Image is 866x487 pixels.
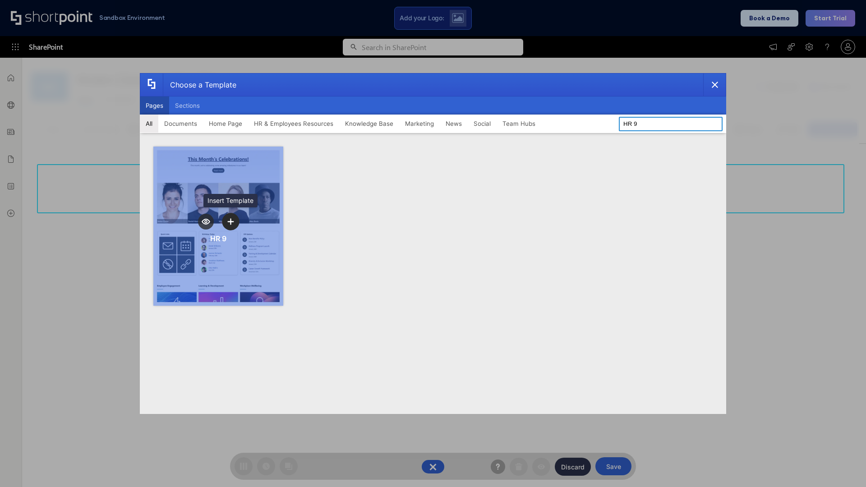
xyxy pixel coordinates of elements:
[140,115,158,133] button: All
[468,115,497,133] button: Social
[158,115,203,133] button: Documents
[140,96,169,115] button: Pages
[339,115,399,133] button: Knowledge Base
[248,115,339,133] button: HR & Employees Resources
[210,234,226,243] div: HR 9
[497,115,541,133] button: Team Hubs
[203,115,248,133] button: Home Page
[140,73,726,414] div: template selector
[399,115,440,133] button: Marketing
[619,117,723,131] input: Search
[169,96,206,115] button: Sections
[821,444,866,487] iframe: Chat Widget
[163,74,236,96] div: Choose a Template
[440,115,468,133] button: News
